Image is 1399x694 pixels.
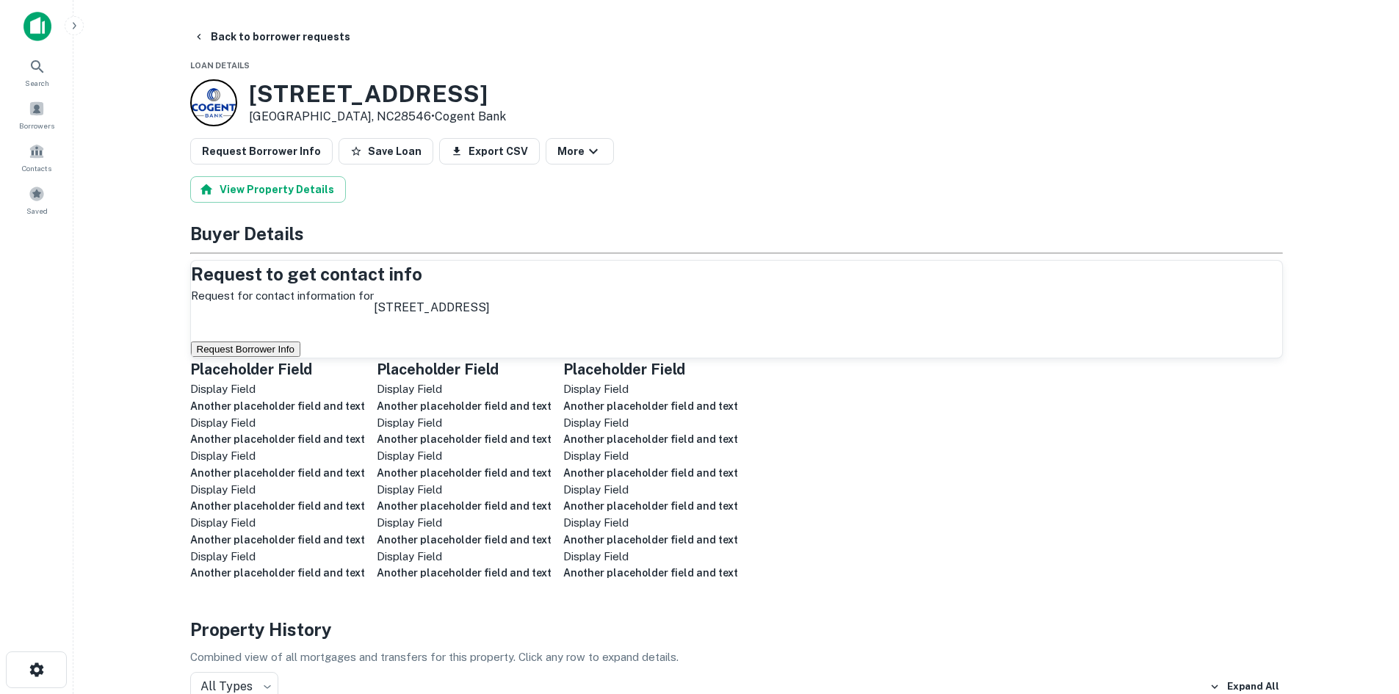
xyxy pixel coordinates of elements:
h5: Placeholder Field [563,358,738,380]
h6: Another placeholder field and text [190,465,365,481]
h5: Placeholder Field [377,358,552,380]
p: Display Field [190,481,365,499]
button: Export CSV [439,138,540,165]
p: Display Field [377,548,552,565]
h5: Placeholder Field [190,358,365,380]
h6: Another placeholder field and text [190,398,365,414]
p: Display Field [190,414,365,432]
button: Save Loan [339,138,433,165]
a: Search [4,52,69,92]
p: Display Field [190,514,365,532]
p: Display Field [377,447,552,465]
p: Display Field [563,414,738,432]
a: Contacts [4,137,69,177]
h6: Another placeholder field and text [563,498,738,514]
h6: Another placeholder field and text [190,498,365,514]
h6: Another placeholder field and text [377,565,552,581]
h6: Another placeholder field and text [377,498,552,514]
button: Request Borrower Info [190,138,333,165]
h6: Another placeholder field and text [190,431,365,447]
h3: [STREET_ADDRESS] [249,80,506,108]
p: Display Field [563,548,738,565]
h4: Request to get contact info [191,261,1282,287]
a: Cogent Bank [435,109,506,123]
a: Borrowers [4,95,69,134]
button: More [546,138,614,165]
p: Display Field [377,380,552,398]
span: Saved [26,205,48,217]
h4: Buyer Details [190,220,1283,247]
h6: Another placeholder field and text [563,431,738,447]
p: Display Field [190,380,365,398]
h4: Property History [190,616,1283,643]
h6: Another placeholder field and text [377,532,552,548]
h6: Another placeholder field and text [563,532,738,548]
p: Display Field [563,481,738,499]
span: Search [25,77,49,89]
img: capitalize-icon.png [24,12,51,41]
p: Display Field [377,414,552,432]
h6: Another placeholder field and text [190,565,365,581]
h6: Another placeholder field and text [563,465,738,481]
p: Display Field [377,514,552,532]
p: Display Field [377,481,552,499]
p: Request for contact information for [191,287,374,328]
span: Borrowers [19,120,54,131]
p: Display Field [563,514,738,532]
span: Loan Details [190,61,250,70]
a: Saved [4,180,69,220]
p: [STREET_ADDRESS] [374,299,490,317]
span: Contacts [22,162,51,174]
button: Request Borrower Info [191,341,300,357]
p: [GEOGRAPHIC_DATA], NC28546 • [249,108,506,126]
h6: Another placeholder field and text [563,398,738,414]
h6: Another placeholder field and text [377,431,552,447]
p: Display Field [190,548,365,565]
h6: Another placeholder field and text [563,565,738,581]
button: Back to borrower requests [187,24,356,50]
h6: Another placeholder field and text [190,532,365,548]
p: Display Field [190,447,365,465]
p: Display Field [563,380,738,398]
p: Display Field [563,447,738,465]
h6: Another placeholder field and text [377,465,552,481]
h6: Another placeholder field and text [377,398,552,414]
button: View Property Details [190,176,346,203]
iframe: Chat Widget [1326,576,1399,647]
p: Combined view of all mortgages and transfers for this property. Click any row to expand details. [190,648,1283,666]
